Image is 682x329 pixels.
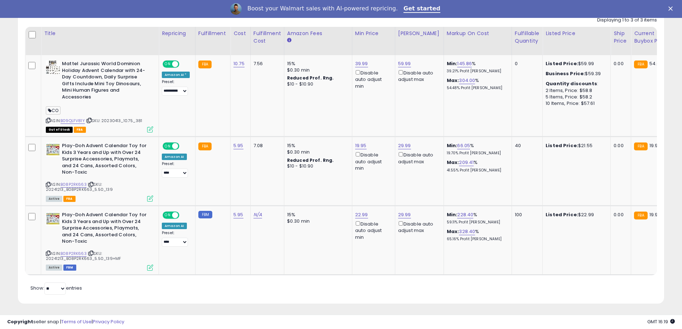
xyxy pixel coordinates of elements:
[447,228,459,235] b: Max:
[198,142,212,150] small: FBA
[46,142,153,201] div: ASIN:
[614,142,625,149] div: 0.00
[44,30,156,37] div: Title
[515,61,537,67] div: 0
[253,30,281,45] div: Fulfillment Cost
[459,228,475,235] a: 328.40
[63,265,76,271] span: FBM
[649,60,663,67] span: 54.04
[46,265,62,271] span: All listings currently available for purchase on Amazon
[398,30,441,37] div: [PERSON_NAME]
[546,142,605,149] div: $21.55
[178,143,190,149] span: OFF
[355,151,390,171] div: Disable auto adjust min
[447,60,458,67] b: Min:
[546,87,605,94] div: 2 Items, Price: $58.8
[287,37,291,44] small: Amazon Fees.
[163,143,172,149] span: ON
[7,319,124,325] div: seller snap | |
[546,81,605,87] div: :
[614,30,628,45] div: Ship Price
[634,212,647,219] small: FBA
[447,30,509,37] div: Markup on Cost
[355,220,390,241] div: Disable auto adjust min
[62,61,149,102] b: Mattel Jurassic World Dominion Holiday Advent Calendar with 24-Day Countdown, Daily Surprise Gift...
[198,30,227,37] div: Fulfillment
[198,61,212,68] small: FBA
[287,149,347,155] div: $0.30 min
[93,318,124,325] a: Privacy Policy
[614,61,625,67] div: 0.00
[233,30,247,37] div: Cost
[457,142,470,149] a: 66.05
[457,211,473,218] a: 228.40
[614,212,625,218] div: 0.00
[253,61,279,67] div: 7.56
[61,251,87,257] a: B08P2RK663
[74,127,86,133] span: FBA
[546,60,578,67] b: Listed Price:
[444,27,512,55] th: The percentage added to the cost of goods (COGS) that forms the calculator for Min & Max prices.
[398,60,411,67] a: 59.99
[668,6,676,11] div: Close
[546,80,597,87] b: Quantity discounts
[162,223,187,229] div: Amazon AI
[178,61,190,67] span: OFF
[287,218,347,224] div: $0.30 min
[546,212,605,218] div: $22.99
[398,69,438,83] div: Disable auto adjust max
[46,127,73,133] span: All listings that are currently out of stock and unavailable for purchase on Amazon
[46,212,153,270] div: ASIN:
[46,212,60,226] img: 51oq5rH7JbL._SL40_.jpg
[178,212,190,218] span: OFF
[447,142,458,149] b: Min:
[287,157,334,163] b: Reduced Prof. Rng.
[233,142,243,149] a: 5.95
[447,220,506,225] p: 59.11% Profit [PERSON_NAME]
[162,30,192,37] div: Repricing
[230,3,242,15] img: Profile image for Adrian
[398,211,411,218] a: 29.99
[459,159,474,166] a: 209.41
[46,251,121,261] span: | SKU: 20241213_B08P2RK663_5.50_139+MF
[355,142,367,149] a: 19.95
[163,212,172,218] span: ON
[355,60,368,67] a: 39.99
[447,61,506,74] div: %
[46,106,61,115] span: CO
[447,77,459,84] b: Max:
[447,237,506,242] p: 65.16% Profit [PERSON_NAME]
[515,142,537,149] div: 40
[287,212,347,218] div: 15%
[46,196,62,202] span: All listings currently available for purchase on Amazon
[287,163,347,169] div: $10 - $10.90
[546,71,605,77] div: $59.39
[355,30,392,37] div: Min Price
[7,318,33,325] strong: Copyright
[459,77,475,84] a: 304.00
[61,182,87,188] a: B08P2RK663
[247,5,398,12] div: Boost your Walmart sales with AI-powered repricing.
[233,60,245,67] a: 10.75
[162,154,187,160] div: Amazon AI
[46,61,60,74] img: 51Y+j6uJu8L._SL40_.jpg
[649,142,661,149] span: 19.99
[61,318,92,325] a: Terms of Use
[287,30,349,37] div: Amazon Fees
[546,94,605,100] div: 5 Items, Price: $58.2
[398,142,411,149] a: 29.99
[546,61,605,67] div: $59.99
[634,30,671,45] div: Current Buybox Price
[398,151,438,165] div: Disable auto adjust max
[447,86,506,91] p: 54.48% Profit [PERSON_NAME]
[233,211,243,218] a: 5.95
[198,211,212,218] small: FBM
[647,318,675,325] span: 2025-09-9 16:19 GMT
[30,285,82,291] span: Show: entries
[634,61,647,68] small: FBA
[546,211,578,218] b: Listed Price:
[162,72,190,78] div: Amazon AI *
[649,211,661,218] span: 19.99
[546,142,578,149] b: Listed Price:
[546,70,585,77] b: Business Price:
